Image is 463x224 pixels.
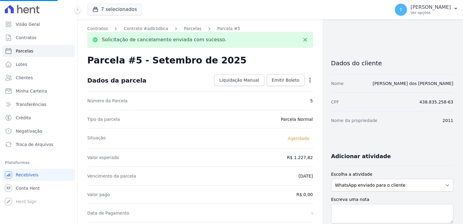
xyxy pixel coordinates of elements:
[2,58,75,70] a: Lotes
[87,192,110,198] dt: Valor pago
[2,182,75,194] a: Conta Hent
[87,173,136,179] dt: Vencimento da parcela
[331,117,378,124] dt: Nome da propriedade
[331,80,344,87] dt: Nome
[331,196,454,203] label: Escreva uma nota
[2,138,75,151] a: Troca de Arquivos
[296,192,313,198] dd: R$ 0,00
[16,48,33,54] span: Parcelas
[287,154,313,161] dd: R$ 1.227,82
[16,141,53,148] span: Troca de Arquivos
[87,210,129,216] dt: Data de Pagamento
[267,74,305,86] a: Emitir Boleto
[419,99,453,105] dd: 438.835.258-63
[442,117,453,124] dd: 2011
[124,25,168,32] a: Contrato #adb3dbca
[87,154,119,161] dt: Valor esperado
[331,171,454,178] label: Escolha a atividade
[284,135,313,142] span: Agendado
[2,32,75,44] a: Contratos
[411,4,451,10] p: [PERSON_NAME]
[390,1,463,18] button: T [PERSON_NAME] Ver opções
[2,45,75,57] a: Parcelas
[214,74,264,86] a: Liquidação Manual
[87,116,120,122] dt: Tipo da parcela
[219,77,259,83] span: Liquidação Manual
[16,35,36,41] span: Contratos
[2,112,75,124] a: Crédito
[16,101,46,107] span: Transferências
[2,169,75,181] a: Recebíveis
[2,18,75,30] a: Visão Geral
[16,88,47,94] span: Minha Carteira
[87,25,108,32] a: Contratos
[310,98,313,104] dd: 5
[16,61,27,67] span: Lotes
[331,59,454,67] h3: Dados do cliente
[184,25,202,32] a: Parcelas
[272,77,299,83] span: Emitir Boleto
[87,98,128,104] dt: Número da Parcela
[5,159,72,166] div: Plataformas
[87,135,106,142] dt: Situação
[87,77,146,84] div: Dados da parcela
[281,116,313,122] dd: Parcela Normal
[16,128,42,134] span: Negativação
[373,81,453,86] a: [PERSON_NAME] dos [PERSON_NAME]
[311,210,313,216] dd: -
[102,37,226,43] p: Solicitação de cancelamento enviada com sucesso.
[331,153,391,160] h3: Adicionar atividade
[16,172,38,178] span: Recebíveis
[2,98,75,110] a: Transferências
[217,25,240,32] a: Parcela #5
[87,55,247,66] h2: Parcela #5 - Setembro de 2025
[16,21,40,27] span: Visão Geral
[298,173,313,179] dd: [DATE]
[2,72,75,84] a: Clientes
[331,99,339,105] dt: CPF
[400,8,402,12] span: T
[411,10,451,15] p: Ver opções
[16,75,33,81] span: Clientes
[16,185,40,191] span: Conta Hent
[87,4,142,15] button: 7 selecionados
[2,85,75,97] a: Minha Carteira
[87,25,313,32] nav: Breadcrumb
[16,115,31,121] span: Crédito
[2,125,75,137] a: Negativação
